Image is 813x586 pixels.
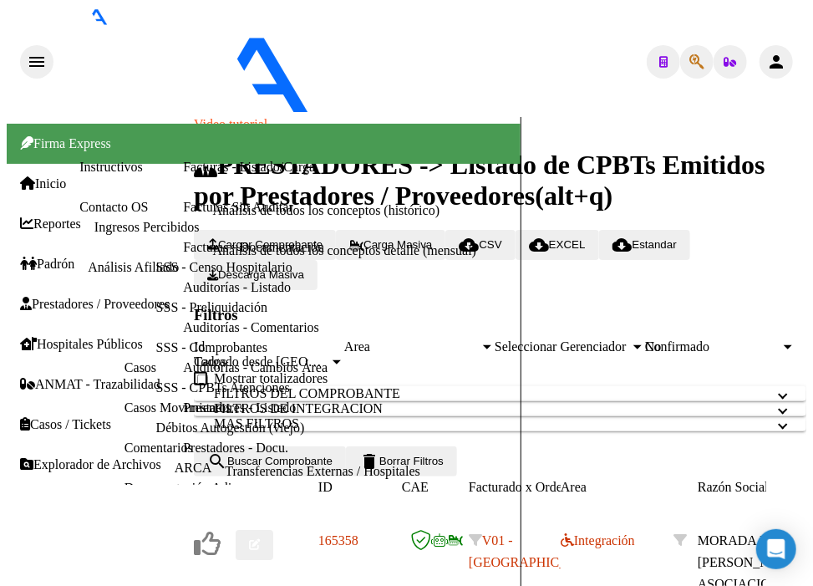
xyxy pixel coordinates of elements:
[529,238,586,251] span: EXCEL
[156,260,292,274] a: SSS - Censo Hospitalario
[766,52,786,72] mat-icon: person
[124,400,231,415] a: Casos Movimientos
[183,160,315,174] a: Facturas - Listado/Carga
[213,243,476,258] a: Análisis de todos los conceptos detalle (mensual)
[94,220,200,234] a: Ingresos Percibidos
[536,181,613,211] span: (alt+q)
[450,102,509,116] span: - OSMISS
[756,529,796,569] div: Open Intercom Messenger
[561,533,635,548] span: Integración
[225,464,420,479] a: Transferencias Externas / Hospitales
[156,340,267,354] a: SSS - Comprobantes
[53,25,450,114] img: Logo SAAS
[645,339,662,354] span: No
[175,461,211,475] a: ARCA
[20,136,111,150] span: Firma Express
[20,337,143,352] span: Hospitales Públicos
[79,200,148,214] a: Contacto OS
[88,260,179,274] a: Análisis Afiliado
[612,235,633,255] mat-icon: cloud_download
[183,240,324,254] a: Facturas - Documentación
[561,480,587,494] span: Area
[495,339,630,354] span: Seleccionar Gerenciador
[20,217,81,232] span: Reportes
[529,235,549,255] mat-icon: cloud_download
[469,480,588,494] span: Facturado x Orden De
[612,238,677,251] span: Estandar
[183,200,293,214] a: Facturas Sin Auditar
[20,297,170,312] span: Prestadores / Proveedores
[124,441,193,455] a: Comentarios
[79,160,143,174] a: Instructivos
[27,52,47,72] mat-icon: menu
[156,300,267,314] a: SSS - Preliquidación
[20,257,74,272] span: Padrón
[124,360,156,375] a: Casos
[20,417,111,432] span: Casos / Tickets
[20,457,161,472] span: Explorador de Archivos
[20,377,160,392] span: ANMAT - Trazabilidad
[698,480,769,494] span: Razón Social
[20,176,66,191] span: Inicio
[561,476,673,498] datatable-header-cell: Area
